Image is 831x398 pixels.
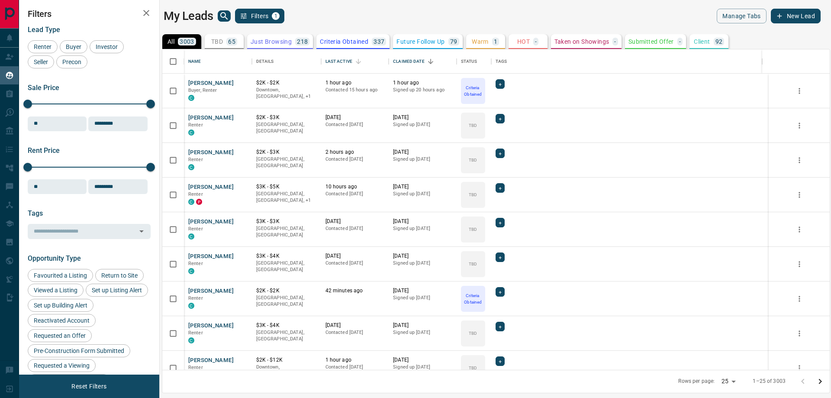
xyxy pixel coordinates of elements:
div: + [496,149,505,158]
button: more [793,327,806,340]
div: Favourited a Listing [28,269,93,282]
div: property.ca [196,199,202,205]
button: Sort [352,55,364,68]
span: Renter [188,261,203,266]
div: Tags [491,49,762,74]
span: + [499,253,502,262]
p: Toronto [256,87,317,100]
span: + [499,80,502,88]
p: TBD [469,261,477,267]
span: Viewed a Listing [31,287,81,294]
div: condos.ca [188,233,194,239]
p: Rows per page: [678,378,715,385]
div: Claimed Date [389,49,457,74]
button: more [793,119,806,132]
span: Pre-Construction Form Submitted [31,347,127,354]
p: 218 [297,39,308,45]
p: 337 [374,39,384,45]
span: + [499,218,502,227]
p: [GEOGRAPHIC_DATA], [GEOGRAPHIC_DATA] [256,225,317,239]
p: Warm [472,39,489,45]
button: more [793,292,806,305]
div: condos.ca [188,129,194,136]
span: Rent Price [28,146,60,155]
span: Renter [188,365,203,370]
p: Signed up 20 hours ago [393,87,452,94]
div: Pre-Construction Form Submitted [28,344,130,357]
div: Name [184,49,252,74]
span: Requested an Offer [31,332,89,339]
div: Buyer [60,40,87,53]
button: Reset Filters [66,379,112,394]
p: Future Follow Up [396,39,444,45]
button: New Lead [771,9,821,23]
p: Signed up [DATE] [393,191,452,197]
p: 1–25 of 3003 [753,378,786,385]
div: Name [188,49,201,74]
div: Seller [28,55,54,68]
div: + [496,322,505,331]
div: 25 [718,375,739,388]
span: + [499,184,502,192]
span: Buyer, Renter [188,87,217,93]
p: [DATE] [393,149,452,156]
div: condos.ca [188,303,194,309]
p: 92 [715,39,723,45]
p: Contacted [DATE] [325,260,385,267]
span: Renter [188,330,203,336]
button: [PERSON_NAME] [188,79,234,87]
div: Investor [90,40,124,53]
div: Renter [28,40,58,53]
p: All [167,39,174,45]
p: [DATE] [393,218,452,225]
div: + [496,79,505,89]
p: [GEOGRAPHIC_DATA], [GEOGRAPHIC_DATA] [256,329,317,343]
p: TBD [211,39,223,45]
span: Seller [31,58,51,65]
span: Tags [28,209,43,217]
div: Status [461,49,477,74]
p: Signed up [DATE] [393,329,452,336]
div: condos.ca [188,164,194,170]
p: Toronto [256,364,317,377]
p: Criteria Obtained [462,84,484,97]
span: Renter [188,191,203,197]
p: Taken on Showings [554,39,609,45]
div: Details [252,49,321,74]
span: Renter [188,122,203,128]
p: $2K - $3K [256,149,317,156]
span: Favourited a Listing [31,272,90,279]
p: [DATE] [393,322,452,329]
p: Contacted [DATE] [325,191,385,197]
div: + [496,218,505,227]
span: + [499,114,502,123]
p: 1 hour ago [325,79,385,87]
div: + [496,252,505,262]
h1: My Leads [164,9,213,23]
p: $2K - $2K [256,287,317,294]
button: Sort [425,55,437,68]
p: Contacted 15 hours ago [325,87,385,94]
p: Toronto [256,191,317,204]
p: Signed up [DATE] [393,294,452,301]
div: Viewed a Listing [28,284,84,297]
span: Renter [188,157,203,162]
p: Submitted Offer [628,39,674,45]
div: + [496,356,505,366]
button: more [793,362,806,375]
div: + [496,114,505,123]
span: Set up Building Alert [31,302,90,309]
span: Reactivated Account [31,317,93,324]
span: + [499,288,502,296]
span: + [499,149,502,158]
span: Renter [188,226,203,232]
p: [GEOGRAPHIC_DATA], [GEOGRAPHIC_DATA] [256,121,317,135]
p: [GEOGRAPHIC_DATA], [GEOGRAPHIC_DATA] [256,260,317,273]
p: Signed up [DATE] [393,364,452,371]
p: Signed up [DATE] [393,225,452,232]
p: Contacted [DATE] [325,121,385,128]
button: [PERSON_NAME] [188,356,234,365]
p: Signed up [DATE] [393,156,452,163]
div: condos.ca [188,337,194,343]
div: Status [457,49,491,74]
